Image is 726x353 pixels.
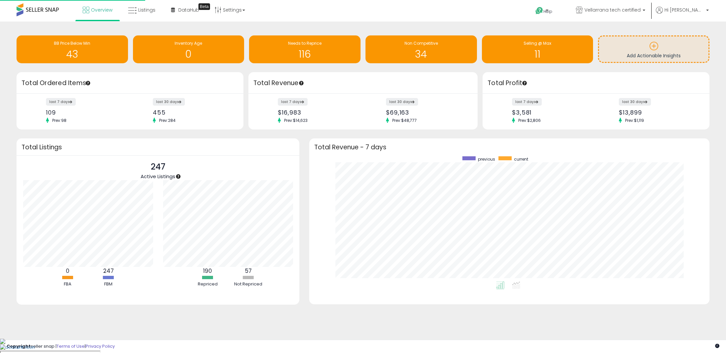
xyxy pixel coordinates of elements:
h3: Total Ordered Items [21,78,238,88]
a: BB Price Below Min 43 [17,35,128,63]
div: Tooltip anchor [522,80,528,86]
span: Prev: $1,119 [622,118,647,123]
div: $16,983 [278,109,358,116]
span: Prev: $14,623 [281,118,311,123]
span: current [514,156,528,162]
h3: Total Profit [488,78,705,88]
p: 247 [141,161,175,173]
i: Get Help [535,7,543,15]
span: Prev: $2,806 [515,118,544,123]
div: Tooltip anchor [85,80,91,86]
label: last 7 days [278,98,308,106]
div: FBA [48,281,88,287]
div: Tooltip anchor [198,3,210,10]
h3: Total Revenue [253,78,473,88]
div: Repriced [188,281,228,287]
h1: 43 [20,49,125,60]
span: Vellarrana tech certified [584,7,641,13]
h1: 0 [136,49,241,60]
h3: Total Revenue - 7 days [314,145,705,150]
span: Overview [91,7,112,13]
span: Add Actionable Insights [627,52,681,59]
b: 0 [66,267,69,275]
div: Tooltip anchor [298,80,304,86]
span: Prev: $48,777 [389,118,420,123]
div: FBM [89,281,128,287]
span: BB Price Below Min [54,40,90,46]
span: Inventory Age [175,40,202,46]
a: Non Competitive 34 [365,35,477,63]
h1: 34 [369,49,474,60]
span: Active Listings [141,173,175,180]
h3: Total Listings [21,145,294,150]
span: Selling @ Max [524,40,551,46]
a: Needs to Reprice 116 [249,35,361,63]
span: previous [478,156,495,162]
div: $69,163 [386,109,466,116]
span: Hi [PERSON_NAME] [664,7,704,13]
span: Prev: 98 [49,118,70,123]
h1: 11 [485,49,590,60]
a: Help [530,2,565,22]
span: Listings [138,7,155,13]
span: DataHub [178,7,199,13]
span: Non Competitive [405,40,438,46]
label: last 7 days [512,98,542,106]
a: Inventory Age 0 [133,35,244,63]
div: $3,581 [512,109,591,116]
div: 455 [153,109,232,116]
div: $13,899 [619,109,698,116]
div: Tooltip anchor [175,174,181,179]
label: last 30 days [619,98,651,106]
div: Not Repriced [229,281,268,287]
b: 247 [103,267,114,275]
a: Add Actionable Insights [599,36,708,62]
h1: 116 [252,49,357,60]
b: 190 [203,267,212,275]
a: Selling @ Max 11 [482,35,593,63]
span: Needs to Reprice [288,40,321,46]
div: 109 [46,109,125,116]
label: last 30 days [386,98,418,106]
label: last 30 days [153,98,185,106]
span: Prev: 284 [156,118,179,123]
a: Hi [PERSON_NAME] [656,7,709,22]
label: last 7 days [46,98,76,106]
span: Help [543,9,552,14]
b: 57 [245,267,252,275]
